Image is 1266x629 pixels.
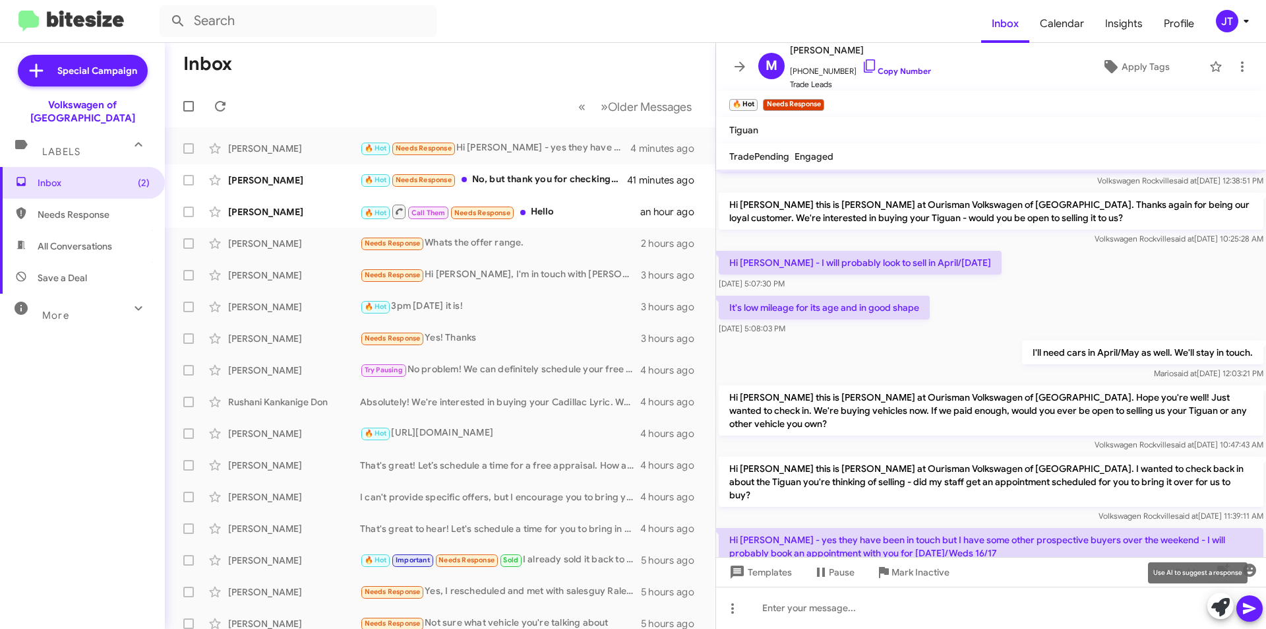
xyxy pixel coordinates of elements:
span: 🔥 Hot [365,209,387,217]
div: [PERSON_NAME] [228,332,360,345]
span: Important [396,556,430,564]
span: Needs Response [365,619,421,628]
span: Needs Response [396,144,452,152]
div: Yes! Thanks [360,331,641,346]
div: Hi [PERSON_NAME] - yes they have been in touch but I have some other prospective buyers over the ... [360,141,630,156]
span: Inbox [38,176,150,189]
span: (2) [138,176,150,189]
span: said at [1171,234,1194,244]
span: Save a Deal [38,271,87,284]
span: said at [1174,176,1197,185]
p: Hi [PERSON_NAME] this is [PERSON_NAME] at Ourisman Volkswagen of [GEOGRAPHIC_DATA]. Hope you're w... [719,385,1263,436]
div: 4 hours ago [640,395,705,409]
a: Copy Number [862,66,931,76]
span: Apply Tags [1122,55,1170,79]
div: That's great to hear! Let's schedule a time for you to bring in your Atlas for an evaluation. Whe... [360,522,640,535]
span: said at [1175,511,1198,521]
div: 3 hours ago [641,269,705,282]
span: All Conversations [38,240,112,253]
span: Try Pausing [365,366,403,374]
div: No problem! We can definitely schedule your free appraisal for next week. What day and time work ... [360,362,640,378]
div: That's great! Let’s schedule a time for a free appraisal. How about [DATE] at 11:30 AM or perhaps... [360,459,640,472]
a: Insights [1095,5,1153,43]
span: Special Campaign [57,64,137,77]
div: 4 hours ago [640,364,705,377]
div: Hi [PERSON_NAME], I'm in touch with [PERSON_NAME] who was going to look into OTD pricing for me. ... [360,267,641,282]
div: [PERSON_NAME] [228,427,360,440]
span: 🔥 Hot [365,556,387,564]
span: Needs Response [365,587,421,596]
div: [PERSON_NAME] [228,142,360,155]
span: 🔥 Hot [365,144,387,152]
div: No, but thank you for checking. I'm still looking for an SUV but am staying closer to home. [360,172,627,187]
span: Mario [DATE] 12:03:21 PM [1154,368,1263,378]
div: [PERSON_NAME] [228,585,360,599]
a: Calendar [1029,5,1095,43]
span: [PERSON_NAME] [790,42,931,58]
span: said at [1174,368,1197,378]
a: Special Campaign [18,55,148,86]
small: Needs Response [763,99,824,111]
div: 5 hours ago [641,585,705,599]
small: 🔥 Hot [729,99,758,111]
span: Needs Response [454,209,510,217]
span: Engaged [795,150,833,162]
div: [PERSON_NAME] [228,300,360,314]
div: [PERSON_NAME] [228,459,360,472]
span: Needs Response [365,239,421,248]
div: 3 hours ago [641,300,705,314]
span: 🔥 Hot [365,302,387,311]
div: Hello [360,203,640,220]
span: Needs Response [365,271,421,279]
div: [PERSON_NAME] [228,554,360,567]
span: Mark Inactive [891,560,950,584]
input: Search [160,5,437,37]
p: I'll need cars in April/May as well. We'll stay in touch. [1022,341,1263,364]
span: Volkswagen Rockville [DATE] 10:47:43 AM [1095,440,1263,449]
div: Whats the offer range. [360,236,641,251]
span: Call Them [411,209,446,217]
div: Rushani Kankanige Don [228,395,360,409]
span: Needs Response [396,176,452,184]
span: Pause [829,560,855,584]
span: Older Messages [608,100,692,114]
div: Absolutely! We're interested in buying your Cadillac Lyric. Would you like to schedule an appoint... [360,395,640,409]
div: [PERSON_NAME] [228,522,360,535]
span: Trade Leads [790,78,931,91]
div: 4 hours ago [640,427,705,440]
span: Needs Response [38,208,150,221]
div: 3pm [DATE] it is! [360,299,641,314]
div: I already sold it back to you guys this summer [360,552,641,568]
span: Tiguan [729,124,758,136]
span: [DATE] 5:08:03 PM [719,323,785,333]
a: Profile [1153,5,1205,43]
span: Inbox [981,5,1029,43]
span: 🔥 Hot [365,176,387,184]
span: [DATE] 5:07:30 PM [719,279,785,288]
button: Mark Inactive [865,560,960,584]
button: Previous [570,93,593,120]
span: Volkswagen Rockville [DATE] 10:25:28 AM [1095,234,1263,244]
div: 4 hours ago [640,490,705,504]
nav: Page navigation example [571,93,700,120]
div: 4 hours ago [640,522,705,535]
button: JT [1205,10,1251,32]
div: 3 hours ago [641,332,705,345]
h1: Inbox [183,53,232,75]
div: [PERSON_NAME] [228,269,360,282]
span: M [766,55,777,77]
p: Hi [PERSON_NAME] this is [PERSON_NAME] at Ourisman Volkswagen of [GEOGRAPHIC_DATA]. I wanted to c... [719,457,1263,507]
div: [PERSON_NAME] [228,205,360,218]
div: 5 hours ago [641,554,705,567]
span: » [601,98,608,115]
p: Hi [PERSON_NAME] - I will probably look to sell in April/[DATE] [719,251,1002,275]
div: [URL][DOMAIN_NAME] [360,426,640,441]
div: an hour ago [640,205,705,218]
button: Next [593,93,700,120]
div: [PERSON_NAME] [228,237,360,250]
p: Hi [PERSON_NAME] - yes they have been in touch but I have some other prospective buyers over the ... [719,528,1263,565]
span: 🔥 Hot [365,429,387,438]
div: Use AI to suggest a response [1148,562,1248,583]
